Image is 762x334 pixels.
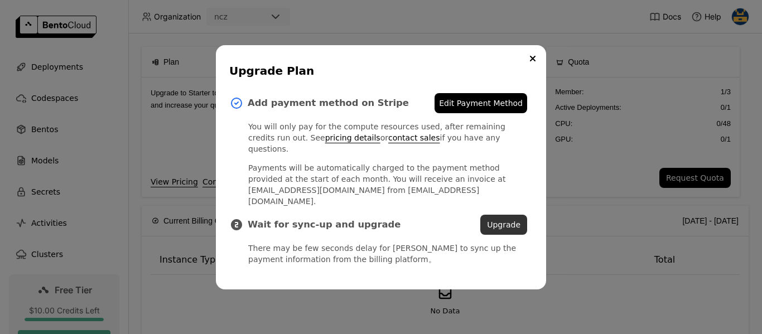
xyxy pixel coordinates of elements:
[325,133,380,142] a: pricing details
[439,98,523,109] span: Edit Payment Method
[480,215,527,235] button: Upgrade
[229,63,528,79] div: Upgrade Plan
[248,121,527,154] p: You will only pay for the compute resources used, after remaining credits run out. See or if you ...
[248,219,480,230] h3: Wait for sync-up and upgrade
[526,52,539,65] button: Close
[248,98,435,109] h3: Add payment method on Stripe
[248,243,527,265] p: There may be few seconds delay for [PERSON_NAME] to sync up the payment information from the bill...
[388,133,440,142] a: contact sales
[248,162,527,207] p: Payments will be automatically charged to the payment method provided at the start of each month....
[216,45,546,289] div: dialog
[435,93,527,113] a: Edit Payment Method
